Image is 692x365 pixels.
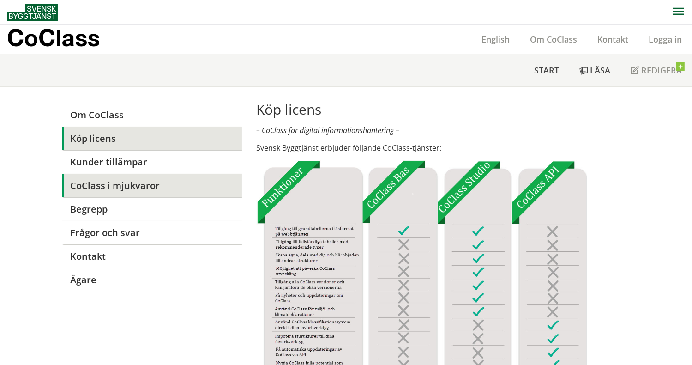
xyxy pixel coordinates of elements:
[62,244,242,268] a: Kontakt
[587,34,638,45] a: Kontakt
[534,65,559,76] span: Start
[520,34,587,45] a: Om CoClass
[7,25,120,54] a: CoClass
[256,125,399,135] em: – CoClass för digital informationshantering –
[62,268,242,292] a: Ägare
[7,32,100,43] p: CoClass
[62,221,242,244] a: Frågor och svar
[62,127,242,150] a: Köp licens
[62,150,242,174] a: Kunder tillämpar
[256,143,630,153] p: Svensk Byggtjänst erbjuder följande CoClass-tjänster:
[590,65,610,76] span: Läsa
[62,103,242,127] a: Om CoClass
[638,34,692,45] a: Logga in
[62,197,242,221] a: Begrepp
[256,101,630,118] h1: Köp licens
[7,4,58,21] img: Svensk Byggtjänst
[569,54,620,86] a: Läsa
[62,174,242,197] a: CoClass i mjukvaror
[524,54,569,86] a: Start
[471,34,520,45] a: English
